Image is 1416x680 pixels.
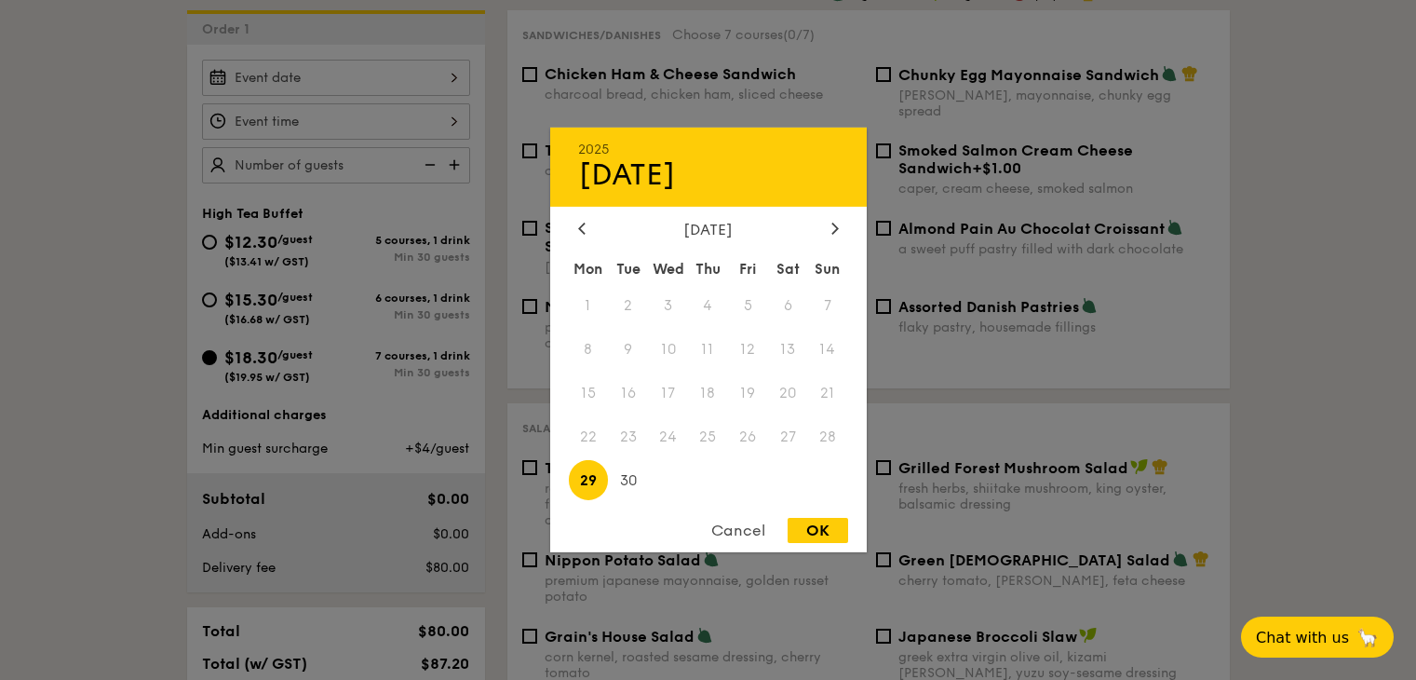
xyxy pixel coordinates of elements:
span: 26 [728,416,768,456]
span: 16 [608,374,648,414]
div: 2025 [578,142,839,157]
span: 12 [728,330,768,370]
span: 🦙 [1356,627,1379,648]
span: 18 [688,374,728,414]
div: [DATE] [578,221,839,238]
div: Tue [608,252,648,286]
div: Cancel [693,518,784,543]
span: 6 [768,286,808,326]
span: 20 [768,374,808,414]
span: 9 [608,330,648,370]
span: 29 [569,460,609,500]
div: [DATE] [578,157,839,193]
span: 14 [808,330,848,370]
span: 15 [569,374,609,414]
span: 19 [728,374,768,414]
span: 7 [808,286,848,326]
div: OK [788,518,848,543]
span: 30 [608,460,648,500]
span: 22 [569,416,609,456]
div: Sat [768,252,808,286]
span: 27 [768,416,808,456]
span: 17 [648,374,688,414]
span: 2 [608,286,648,326]
button: Chat with us🦙 [1241,617,1394,658]
div: Wed [648,252,688,286]
span: 1 [569,286,609,326]
span: 11 [688,330,728,370]
span: Chat with us [1256,629,1349,646]
span: 23 [608,416,648,456]
span: 25 [688,416,728,456]
span: 8 [569,330,609,370]
div: Fri [728,252,768,286]
span: 4 [688,286,728,326]
span: 24 [648,416,688,456]
span: 10 [648,330,688,370]
div: Sun [808,252,848,286]
span: 13 [768,330,808,370]
span: 3 [648,286,688,326]
div: Thu [688,252,728,286]
div: Mon [569,252,609,286]
span: 5 [728,286,768,326]
span: 28 [808,416,848,456]
span: 21 [808,374,848,414]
